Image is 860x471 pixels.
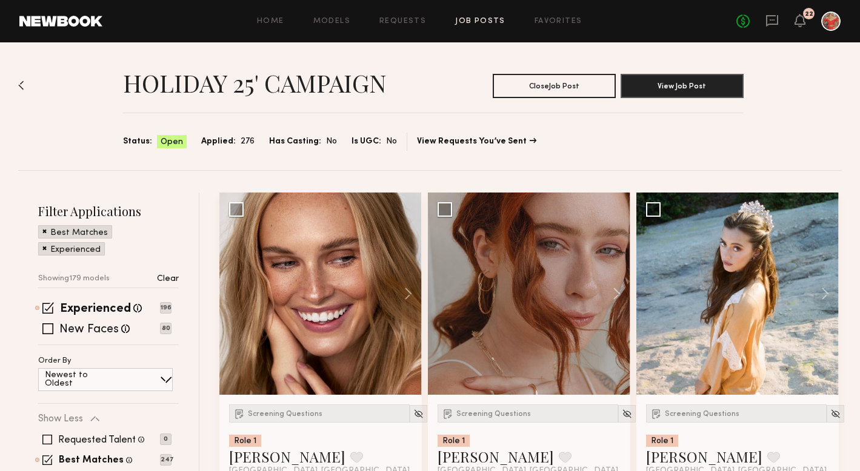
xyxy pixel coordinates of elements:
span: 276 [241,135,255,148]
p: Best Matches [50,229,108,237]
span: Applied: [201,135,236,148]
a: View Requests You’ve Sent [417,137,536,146]
p: Newest to Oldest [45,371,117,388]
img: Submission Icon [650,407,662,420]
div: 22 [805,11,813,18]
p: 196 [160,302,172,314]
img: Unhide Model [830,409,841,419]
a: Job Posts [455,18,505,25]
div: Role 1 [646,435,678,447]
img: Back to previous page [18,81,24,90]
img: Unhide Model [622,409,632,419]
span: Screening Questions [248,410,322,418]
label: Requested Talent [58,435,136,445]
span: Screening Questions [456,410,531,418]
h1: HOLIDAY 25' CAMPAIGN [123,68,387,98]
p: 247 [160,454,172,466]
a: [PERSON_NAME] [229,447,345,466]
a: [PERSON_NAME] [438,447,554,466]
span: Status: [123,135,152,148]
p: Showing 179 models [38,275,110,283]
span: Open [161,136,183,148]
span: No [326,135,337,148]
p: Show Less [38,414,83,424]
span: Screening Questions [665,410,739,418]
h2: Filter Applications [38,203,179,219]
p: 0 [160,433,172,445]
a: Home [257,18,284,25]
label: New Faces [59,324,119,336]
p: 80 [160,323,172,334]
button: CloseJob Post [493,74,616,98]
a: Favorites [535,18,582,25]
a: [PERSON_NAME] [646,447,762,466]
img: Submission Icon [233,407,245,420]
p: Order By [38,357,72,365]
p: Experienced [50,246,101,254]
label: Best Matches [59,456,124,466]
a: Requests [379,18,426,25]
span: Has Casting: [269,135,321,148]
label: Experienced [60,303,131,315]
div: Role 1 [229,435,261,447]
p: Clear [157,275,179,283]
img: Unhide Model [413,409,424,419]
span: Is UGC: [352,135,381,148]
button: View Job Post [621,74,744,98]
a: Models [313,18,350,25]
span: No [386,135,397,148]
div: Role 1 [438,435,470,447]
img: Submission Icon [442,407,454,420]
